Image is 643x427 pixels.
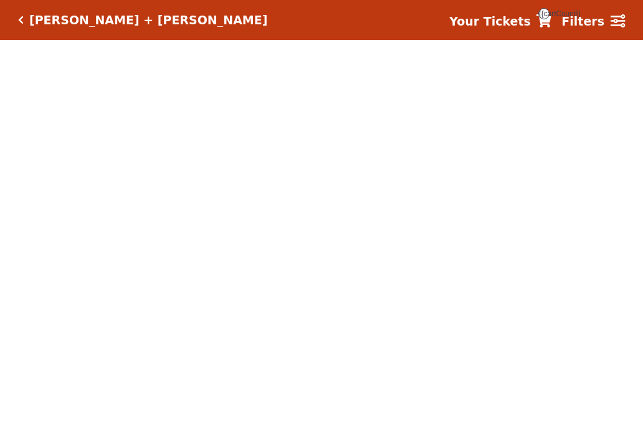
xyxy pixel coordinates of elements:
[29,13,267,27] h5: [PERSON_NAME] + [PERSON_NAME]
[449,12,551,31] a: Your Tickets {{cartCount}}
[538,8,550,19] span: {{cartCount}}
[449,14,531,28] strong: Your Tickets
[561,14,604,28] strong: Filters
[561,12,625,31] a: Filters
[18,16,24,24] a: Click here to go back to filters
